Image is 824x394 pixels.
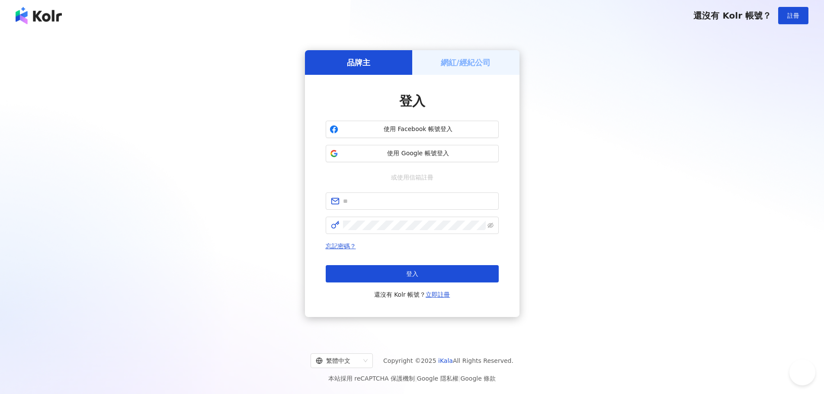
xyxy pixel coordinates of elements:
[778,7,808,24] button: 註冊
[316,354,360,368] div: 繁體中文
[399,93,425,109] span: 登入
[347,57,370,68] h5: 品牌主
[326,265,499,282] button: 登入
[326,243,356,250] a: 忘記密碼？
[438,357,453,364] a: iKala
[426,291,450,298] a: 立即註冊
[441,57,491,68] h5: 網紅/經紀公司
[693,10,771,21] span: 還沒有 Kolr 帳號？
[326,121,499,138] button: 使用 Facebook 帳號登入
[487,222,494,228] span: eye-invisible
[16,7,62,24] img: logo
[328,373,496,384] span: 本站採用 reCAPTCHA 保護機制
[417,375,458,382] a: Google 隱私權
[458,375,461,382] span: |
[342,149,495,158] span: 使用 Google 帳號登入
[374,289,450,300] span: 還沒有 Kolr 帳號？
[460,375,496,382] a: Google 條款
[787,12,799,19] span: 註冊
[385,173,439,182] span: 或使用信箱註冊
[789,359,815,385] iframe: Help Scout Beacon - Open
[383,356,513,366] span: Copyright © 2025 All Rights Reserved.
[342,125,495,134] span: 使用 Facebook 帳號登入
[415,375,417,382] span: |
[326,145,499,162] button: 使用 Google 帳號登入
[406,270,418,277] span: 登入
